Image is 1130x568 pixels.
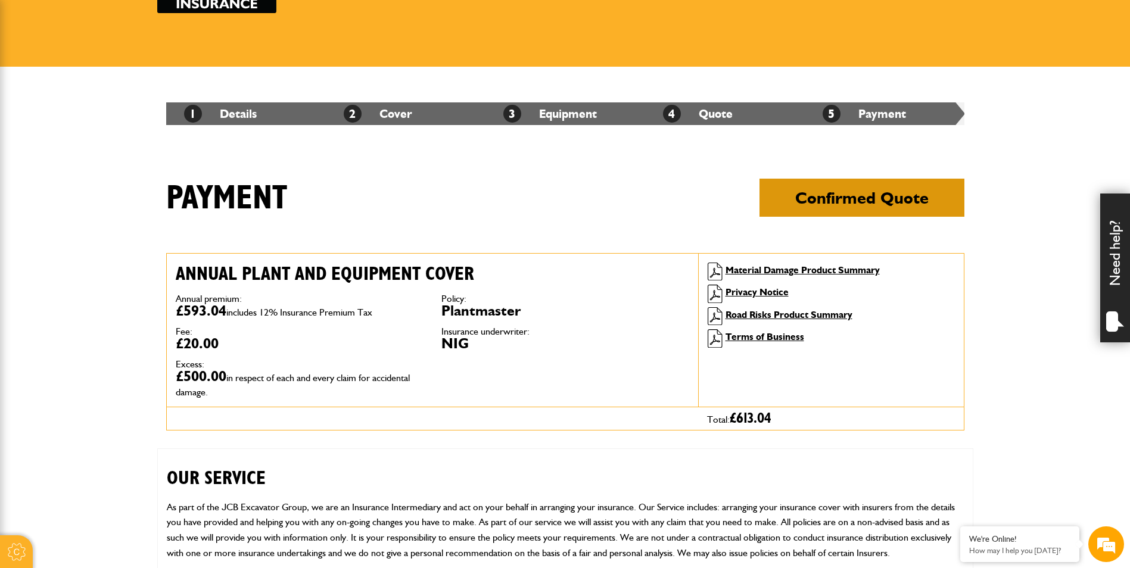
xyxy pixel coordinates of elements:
[176,369,424,398] dd: £500.00
[726,309,852,320] a: Road Risks Product Summary
[969,534,1070,544] div: We're Online!
[441,294,689,304] dt: Policy:
[759,179,964,217] button: Confirmed Quote
[698,407,964,430] div: Total:
[441,336,689,351] dd: NIG
[176,360,424,369] dt: Excess:
[969,546,1070,555] p: How may I help you today?
[441,327,689,336] dt: Insurance underwriter:
[176,294,424,304] dt: Annual premium:
[176,336,424,351] dd: £20.00
[726,264,880,276] a: Material Damage Product Summary
[441,304,689,318] dd: Plantmaster
[344,105,362,123] span: 2
[805,102,964,125] li: Payment
[663,107,733,121] a: 4Quote
[726,331,804,342] a: Terms of Business
[503,105,521,123] span: 3
[184,107,257,121] a: 1Details
[167,500,964,560] p: As part of the JCB Excavator Group, we are an Insurance Intermediary and act on your behalf in ar...
[736,411,771,426] span: 613.04
[823,105,841,123] span: 5
[730,411,771,426] span: £
[1100,194,1130,342] div: Need help?
[226,307,372,318] span: includes 12% Insurance Premium Tax
[167,449,964,489] h2: OUR SERVICE
[176,304,424,318] dd: £593.04
[726,286,789,298] a: Privacy Notice
[166,179,964,235] h1: Payment
[503,107,597,121] a: 3Equipment
[176,327,424,336] dt: Fee:
[176,372,410,398] span: in respect of each and every claim for accidental damage.
[344,107,412,121] a: 2Cover
[663,105,681,123] span: 4
[184,105,202,123] span: 1
[176,263,689,285] h2: Annual plant and equipment cover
